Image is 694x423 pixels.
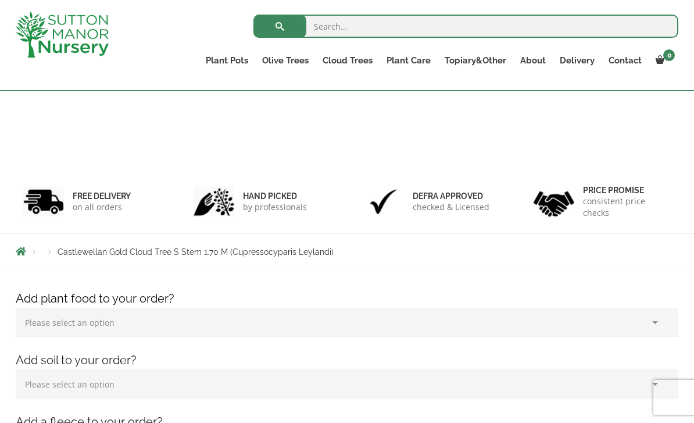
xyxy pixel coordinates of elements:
[23,187,64,216] img: 1.jpg
[380,52,438,69] a: Plant Care
[602,52,649,69] a: Contact
[413,201,489,213] p: checked & Licensed
[583,185,671,195] h6: Price promise
[73,201,131,213] p: on all orders
[649,52,678,69] a: 0
[7,290,687,308] h4: Add plant food to your order?
[663,49,675,61] span: 0
[583,195,671,219] p: consistent price checks
[7,351,687,369] h4: Add soil to your order?
[243,201,307,213] p: by professionals
[16,12,109,58] img: logo
[16,247,678,256] nav: Breadcrumbs
[255,52,316,69] a: Olive Trees
[316,52,380,69] a: Cloud Trees
[253,15,678,38] input: Search...
[73,191,131,201] h6: FREE DELIVERY
[438,52,513,69] a: Topiary&Other
[553,52,602,69] a: Delivery
[194,187,234,216] img: 2.jpg
[534,184,574,219] img: 4.jpg
[363,187,404,216] img: 3.jpg
[413,191,489,201] h6: Defra approved
[513,52,553,69] a: About
[58,247,334,257] span: Castlewellan Gold Cloud Tree S Stem 1.70 M (Cupressocyparis Leylandi)
[243,191,307,201] h6: hand picked
[199,52,255,69] a: Plant Pots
